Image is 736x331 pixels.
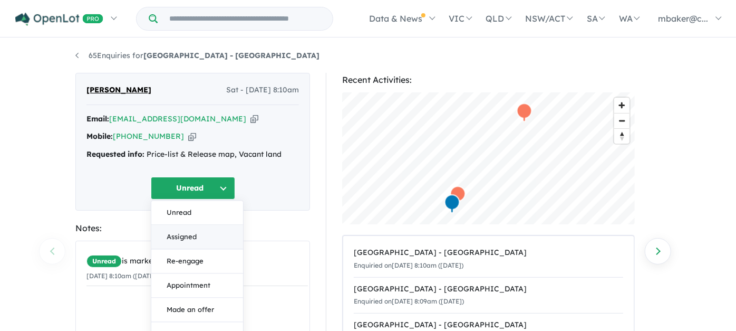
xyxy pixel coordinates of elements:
[86,272,158,280] small: [DATE] 8:10am ([DATE])
[86,131,113,141] strong: Mobile:
[614,128,630,144] button: Reset bearing to north
[86,114,109,124] strong: Email:
[342,92,635,224] canvas: Map
[354,283,623,296] div: [GEOGRAPHIC_DATA] - [GEOGRAPHIC_DATA]
[354,261,463,269] small: Enquiried on [DATE] 8:10am ([DATE])
[113,131,184,141] a: [PHONE_NUMBER]
[75,51,319,60] a: 65Enquiries for[GEOGRAPHIC_DATA] - [GEOGRAPHIC_DATA]
[151,177,235,200] button: Unread
[151,249,243,273] button: Re-engage
[354,241,623,278] a: [GEOGRAPHIC_DATA] - [GEOGRAPHIC_DATA]Enquiried on[DATE] 8:10am ([DATE])
[86,149,144,159] strong: Requested info:
[614,129,630,144] span: Reset bearing to north
[143,51,319,60] strong: [GEOGRAPHIC_DATA] - [GEOGRAPHIC_DATA]
[188,131,196,142] button: Copy
[354,277,623,314] a: [GEOGRAPHIC_DATA] - [GEOGRAPHIC_DATA]Enquiried on[DATE] 8:09am ([DATE])
[151,201,243,225] button: Unread
[226,84,299,97] span: Sat - [DATE] 8:10am
[614,98,630,113] button: Zoom in
[342,73,635,87] div: Recent Activities:
[86,84,151,97] span: [PERSON_NAME]
[75,221,310,235] div: Notes:
[86,148,299,161] div: Price-list & Release map, Vacant land
[160,7,331,30] input: Try estate name, suburb, builder or developer
[75,50,661,62] nav: breadcrumb
[15,13,103,26] img: Openlot PRO Logo White
[151,298,243,322] button: Made an offer
[86,255,122,268] span: Unread
[86,255,308,268] div: is marked.
[250,114,258,125] button: Copy
[614,113,630,128] button: Zoom out
[517,103,532,122] div: Map marker
[450,186,466,205] div: Map marker
[354,297,464,305] small: Enquiried on [DATE] 8:09am ([DATE])
[151,225,243,249] button: Assigned
[444,194,460,214] div: Map marker
[109,114,246,124] a: [EMAIL_ADDRESS][DOMAIN_NAME]
[151,273,243,298] button: Appointment
[354,247,623,259] div: [GEOGRAPHIC_DATA] - [GEOGRAPHIC_DATA]
[658,13,708,24] span: mbaker@c...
